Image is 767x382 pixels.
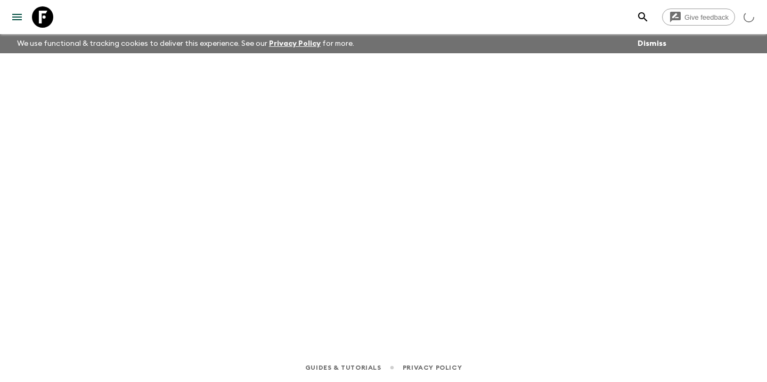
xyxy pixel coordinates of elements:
[403,362,462,373] a: Privacy Policy
[305,362,381,373] a: Guides & Tutorials
[13,34,358,53] p: We use functional & tracking cookies to deliver this experience. See our for more.
[269,40,321,47] a: Privacy Policy
[679,13,735,21] span: Give feedback
[632,6,654,28] button: search adventures
[662,9,735,26] a: Give feedback
[6,6,28,28] button: menu
[635,36,669,51] button: Dismiss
